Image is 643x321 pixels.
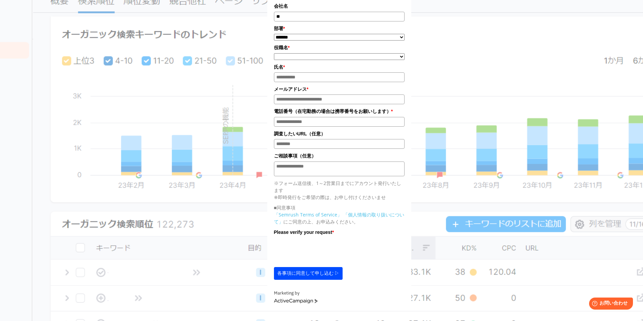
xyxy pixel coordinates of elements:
[274,229,405,236] label: Please verify your request
[274,2,405,10] label: 会社名
[274,152,405,159] label: ご相談事項（任意）
[274,85,405,93] label: メールアドレス
[274,290,405,297] div: Marketing by
[274,25,405,32] label: 部署
[583,295,636,314] iframe: Help widget launcher
[274,211,404,225] a: 「個人情報の取り扱いについて」
[274,204,405,211] p: ■同意事項
[274,211,342,218] a: 「Semrush Terms of Service」
[274,44,405,51] label: 役職名
[274,108,405,115] label: 電話番号（在宅勤務の場合は携帯番号をお願いします）
[274,238,376,264] iframe: reCAPTCHA
[274,130,405,137] label: 調査したいURL（任意）
[274,63,405,71] label: 氏名
[274,267,343,280] button: 各事項に同意して申し込む ▷
[274,211,405,225] p: にご同意の上、お申込みください。
[274,180,405,201] p: ※フォーム送信後、1～2営業日までにアカウント発行いたします ※即時発行をご希望の際は、お申し付けくださいませ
